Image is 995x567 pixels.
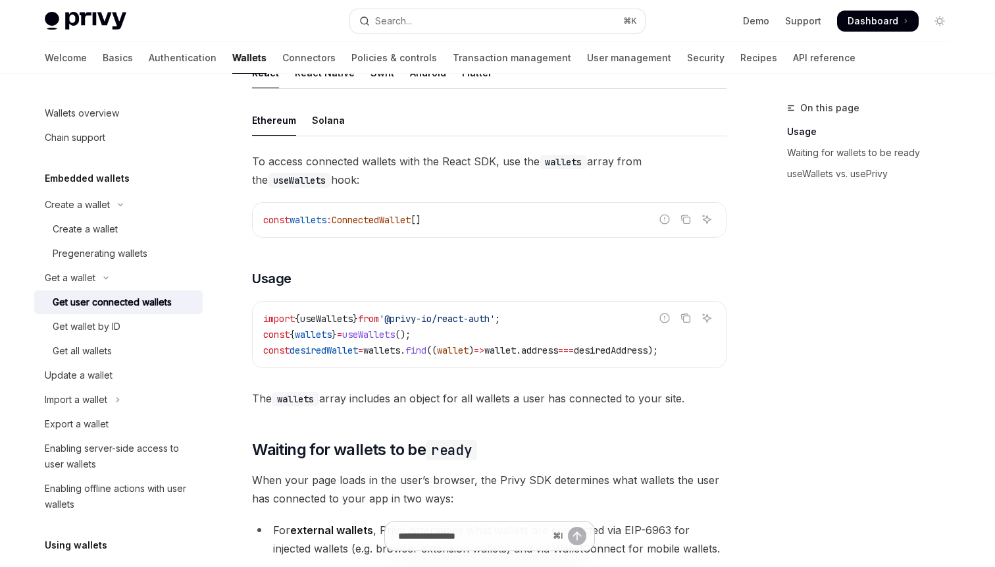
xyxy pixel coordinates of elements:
span: '@privy-io/react-auth' [379,313,495,325]
span: When your page loads in the user’s browser, the Privy SDK determines what wallets the user has co... [252,471,727,508]
a: User management [587,42,671,74]
span: . [516,344,521,356]
span: wallets [290,214,326,226]
div: Update a wallet [45,367,113,383]
span: => [474,344,484,356]
code: ready [426,440,477,460]
img: light logo [45,12,126,30]
span: from [358,313,379,325]
a: Export a wallet [34,412,203,436]
a: Get user connected wallets [34,290,203,314]
span: . [400,344,405,356]
span: useWallets [300,313,353,325]
div: Enabling server-side access to user wallets [45,441,195,472]
span: const [263,344,290,356]
code: useWallets [268,173,331,188]
span: find [405,344,426,356]
span: ConnectedWallet [332,214,411,226]
a: Connectors [282,42,336,74]
span: const [263,329,290,340]
button: Toggle Import a wallet section [34,388,203,412]
div: Create a wallet [53,221,118,237]
span: } [353,313,358,325]
a: Enabling offline actions with user wallets [34,477,203,516]
div: Pregenerating wallets [53,246,147,261]
span: wallets [363,344,400,356]
h5: Using wallets [45,537,107,553]
a: Waiting for wallets to be ready [787,142,961,163]
a: Usage [787,121,961,142]
span: (( [426,344,437,356]
a: Pregenerating wallets [34,242,203,265]
span: address [521,344,558,356]
span: The array includes an object for all wallets a user has connected to your site. [252,389,727,408]
div: Chain support [45,130,105,146]
span: On this page [800,100,859,116]
span: Usage [252,269,292,288]
span: (); [395,329,411,340]
a: Dashboard [837,11,919,32]
a: useWallets vs. usePrivy [787,163,961,184]
button: Copy the contents from the code block [677,310,694,327]
span: : [326,214,332,226]
a: Support [785,14,821,28]
a: API reference [793,42,855,74]
span: = [358,344,363,356]
span: ⌘ K [623,16,637,26]
a: Get wallet by ID [34,315,203,338]
button: Toggle Get a wallet section [34,266,203,290]
a: Wallets [232,42,267,74]
a: Transaction management [453,42,571,74]
span: const [263,214,290,226]
a: Welcome [45,42,87,74]
a: Get all wallets [34,339,203,363]
a: Basics [103,42,133,74]
button: Ask AI [698,211,715,228]
span: Dashboard [848,14,898,28]
button: Open search [350,9,645,33]
span: import [263,313,295,325]
div: Get user connected wallets [53,294,172,310]
a: Create a wallet [34,217,203,241]
div: Solana [312,105,345,136]
div: Enabling offline actions with user wallets [45,481,195,512]
h5: Embedded wallets [45,171,130,186]
span: wallets [295,329,332,340]
code: wallets [272,392,319,406]
button: Toggle dark mode [929,11,950,32]
button: Send message [568,527,586,545]
div: Import a wallet [45,392,107,408]
span: desiredWallet [290,344,358,356]
a: Demo [743,14,769,28]
span: desiredAddress [574,344,648,356]
span: = [337,329,342,340]
a: Chain support [34,126,203,149]
button: Report incorrect code [656,211,673,228]
span: { [290,329,295,340]
button: Report incorrect code [656,310,673,327]
span: ); [648,344,658,356]
a: Wallets overview [34,101,203,125]
a: Security [687,42,725,74]
span: useWallets [342,329,395,340]
a: Policies & controls [351,42,437,74]
a: Recipes [740,42,777,74]
span: ) [469,344,474,356]
div: Export a wallet [45,416,109,432]
button: Ask AI [698,310,715,327]
a: Enabling server-side access to user wallets [34,437,203,476]
input: Ask a question... [398,522,548,551]
div: Get all wallets [53,343,112,359]
div: Get wallet by ID [53,319,120,335]
button: Toggle Create a wallet section [34,193,203,217]
span: { [295,313,300,325]
span: wallet [484,344,516,356]
span: [] [411,214,421,226]
div: Search... [375,13,412,29]
span: === [558,344,574,356]
span: Waiting for wallets to be [252,439,477,460]
span: } [332,329,337,340]
code: wallets [540,155,587,169]
div: Create a wallet [45,197,110,213]
div: Ethereum [252,105,296,136]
